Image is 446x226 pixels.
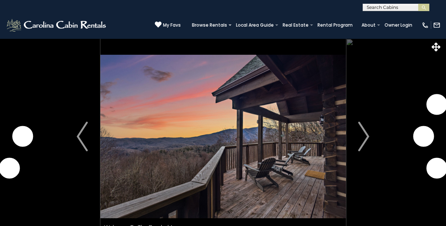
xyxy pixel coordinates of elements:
a: Owner Login [381,20,416,30]
img: arrow [358,122,369,151]
a: Local Area Guide [232,20,277,30]
img: arrow [77,122,88,151]
span: My Favs [163,22,181,28]
img: White-1-2.png [6,18,108,33]
img: phone-regular-white.png [422,21,429,29]
a: My Favs [155,21,181,29]
img: mail-regular-white.png [433,21,440,29]
a: Real Estate [279,20,312,30]
a: Rental Program [314,20,356,30]
a: Browse Rentals [188,20,231,30]
a: About [358,20,379,30]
